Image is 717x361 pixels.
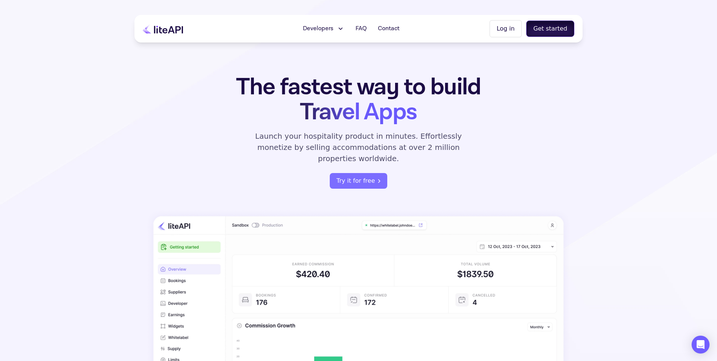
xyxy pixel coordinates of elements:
button: Developers [298,21,349,36]
a: FAQ [351,21,371,36]
span: FAQ [356,24,367,33]
p: Launch your hospitality product in minutes. Effortlessly monetize by selling accommodations at ov... [246,131,471,164]
button: Log in [490,20,522,37]
span: Contact [378,24,400,33]
div: Open Intercom Messenger [692,336,710,354]
h1: The fastest way to build [212,75,505,125]
button: Try it for free [330,173,387,189]
span: Travel Apps [300,97,417,128]
button: Get started [526,21,574,37]
span: Developers [303,24,333,33]
a: Contact [373,21,404,36]
a: register [330,173,387,189]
